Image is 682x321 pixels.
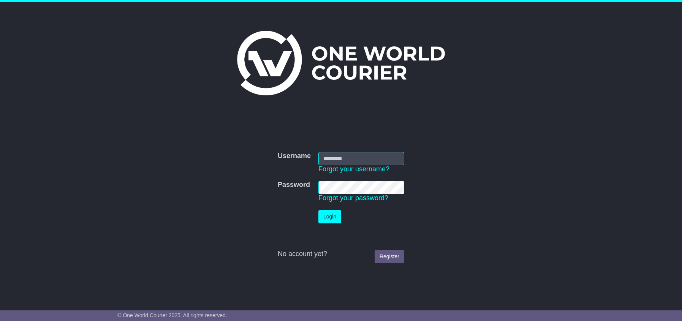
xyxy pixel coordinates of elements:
[375,250,404,263] a: Register
[278,152,311,160] label: Username
[318,210,341,223] button: Login
[278,250,404,258] div: No account yet?
[278,181,310,189] label: Password
[318,165,389,173] a: Forgot your username?
[318,194,388,202] a: Forgot your password?
[117,312,227,318] span: © One World Courier 2025. All rights reserved.
[237,31,445,95] img: One World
